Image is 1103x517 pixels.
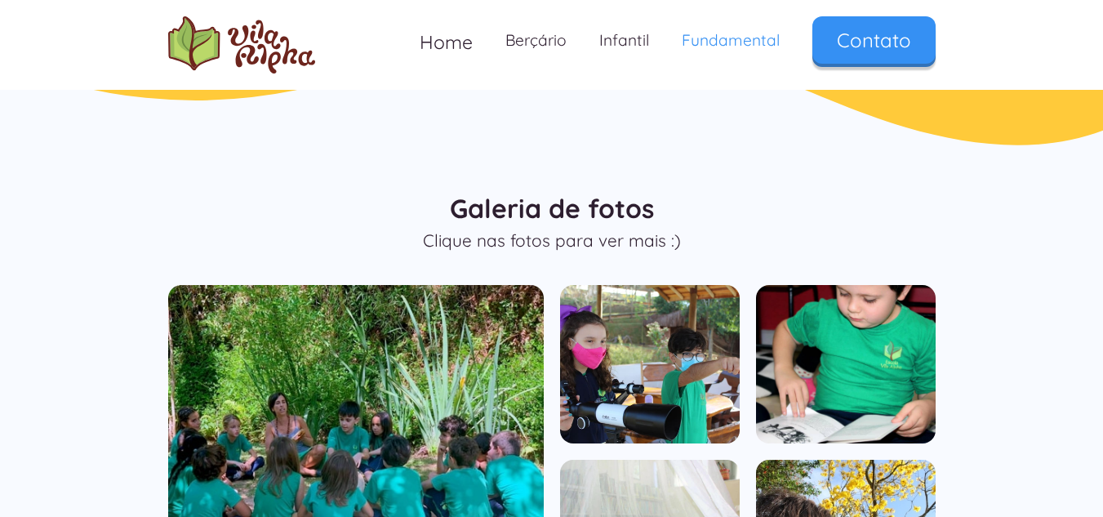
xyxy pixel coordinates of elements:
a: Berçário [489,16,583,65]
a: Fundamental [665,16,796,65]
a: open lightbox [756,285,936,443]
p: Clique nas fotos para ver mais :) [168,229,936,252]
a: Contato [812,16,936,64]
span: Home [420,30,473,54]
img: logo Escola Vila Alpha [168,16,315,74]
a: home [168,16,315,74]
a: open lightbox [560,285,740,443]
a: Infantil [583,16,665,65]
h3: Galeria de fotos [168,196,936,221]
a: Home [403,16,489,68]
